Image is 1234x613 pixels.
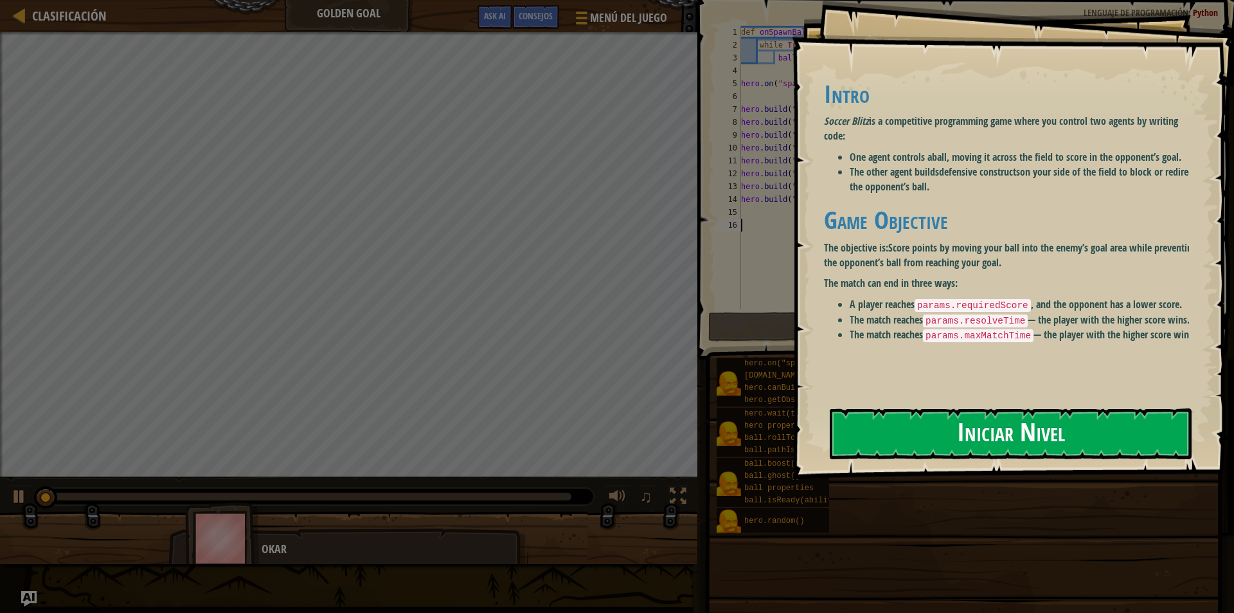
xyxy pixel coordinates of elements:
[715,180,741,193] div: 13
[744,371,860,380] span: [DOMAIN_NAME](type, x, y)
[939,165,1020,179] strong: defensive constructs
[21,591,37,607] button: Ask AI
[715,167,741,180] div: 12
[923,315,1028,327] code: params.resolveTime
[715,64,741,77] div: 4
[824,241,1197,270] strong: Score points by moving your ball into the enemy’s goal area while preventing the opponent’s ball ...
[715,39,741,51] div: 2
[715,219,741,232] div: 16
[605,485,630,511] button: Ajustar volúmen
[744,517,805,526] span: hero.random()
[26,7,107,24] a: Clasificación
[566,5,675,35] button: Menú del Juego
[744,434,823,443] span: ball.rollTo(x, y)
[824,114,1199,143] p: is a competitive programming game where you control two agents by writing code:
[824,80,1199,107] h1: Intro
[185,502,260,574] img: thang_avatar_frame.png
[850,313,1199,328] li: The match reaches — the player with the higher score wins.
[715,51,741,64] div: 3
[744,396,855,405] span: hero.getObstacleAt(x, y)
[824,114,869,128] em: Soccer Blitz
[744,484,814,493] span: ball properties
[708,312,954,342] button: Correr ⇧↵
[715,116,741,129] div: 8
[744,383,832,392] span: hero.canBuild(x, y)
[715,206,741,219] div: 15
[639,487,652,506] span: ♫
[744,359,855,368] span: hero.on("spawn-ball", f)
[850,297,1199,313] li: A player reaches , and the opponent has a lower score.
[715,142,741,154] div: 10
[262,541,515,558] div: Okar
[915,299,1031,312] code: params.requiredScore
[850,327,1199,343] li: The match reaches — the player with the higher score wins.
[744,459,800,468] span: ball.boost()
[715,90,741,103] div: 6
[637,485,659,511] button: ♫
[590,10,667,26] span: Menú del Juego
[830,408,1192,459] button: Iniciar Nivel
[717,421,741,446] img: portrait.png
[665,485,691,511] button: Alterna pantalla completa.
[519,10,553,22] span: Consejos
[932,150,947,164] strong: ball
[744,421,814,430] span: hero properties
[715,193,741,206] div: 14
[717,471,741,496] img: portrait.png
[850,150,1199,165] li: One agent controls a , moving it across the field to score in the opponent’s goal.
[715,77,741,90] div: 5
[6,485,32,511] button: Ctrl + P: Play
[32,7,107,24] span: Clasificación
[717,509,741,534] img: portrait.png
[715,26,741,39] div: 1
[717,371,741,396] img: portrait.png
[744,471,800,480] span: ball.ghost()
[744,496,841,505] span: ball.isReady(ability)
[478,5,512,29] button: Ask AI
[484,10,506,22] span: Ask AI
[824,206,1199,233] h1: Game Objective
[744,446,846,455] span: ball.pathIsClear(x, y)
[744,409,800,418] span: hero.wait(t)
[715,129,741,142] div: 9
[923,329,1033,342] code: params.maxMatchTime
[824,276,1199,291] p: The match can end in three ways:
[850,165,1199,194] li: The other agent builds on your side of the field to block or redirect the opponent’s ball.
[715,103,741,116] div: 7
[715,154,741,167] div: 11
[824,241,1199,270] p: The objective is:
